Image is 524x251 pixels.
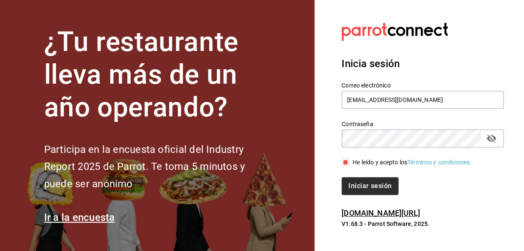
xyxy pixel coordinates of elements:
[484,131,499,146] button: passwordField
[342,209,420,217] a: [DOMAIN_NAME][URL]
[342,177,398,195] button: Iniciar sesión
[342,56,504,71] h3: Inicia sesión
[407,159,471,166] a: Términos y condiciones.
[342,220,504,228] p: V1.68.3 - Parrot Software, 2025.
[342,91,504,109] input: Ingresa tu correo electrónico
[342,121,504,127] label: Contraseña
[44,141,273,193] h2: Participa en la encuesta oficial del Industry Report 2025 de Parrot. Te toma 5 minutos y puede se...
[44,212,115,223] a: Ir a la encuesta
[44,26,273,124] h1: ¿Tu restaurante lleva más de un año operando?
[353,158,471,167] div: He leído y acepto los
[342,82,504,88] label: Correo electrónico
